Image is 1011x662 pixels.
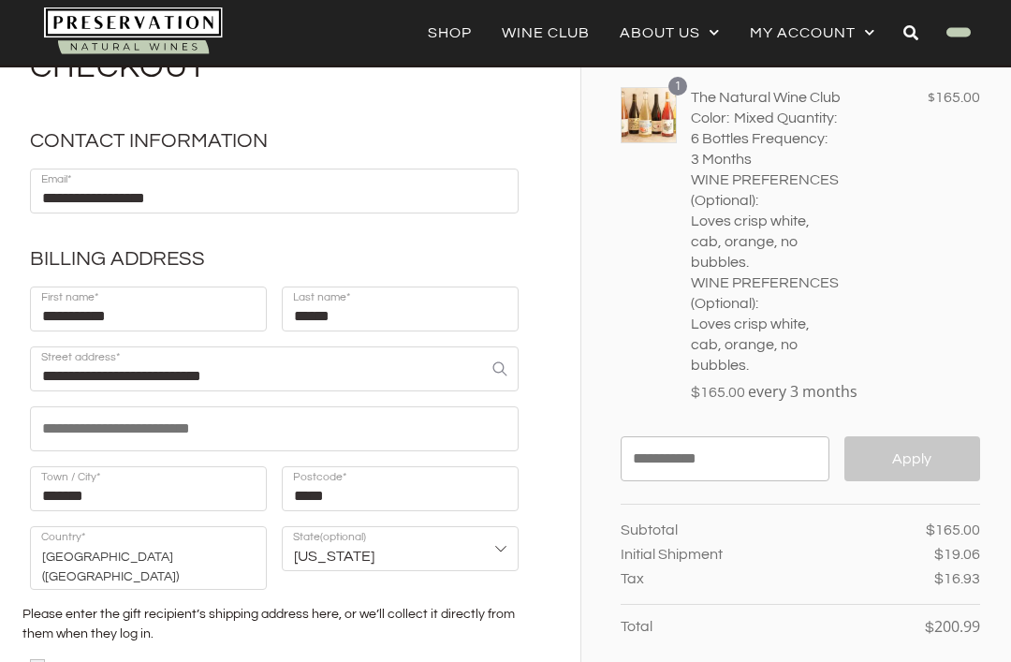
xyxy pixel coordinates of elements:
a: Shop [428,20,472,46]
dt: Frequency: [752,129,828,150]
dt: Color: [691,109,729,129]
div: Please enter the gift recipient’s shipping address here, or we’ll collect it directly from them w... [22,606,526,660]
p: Loves crisp white, cab, orange, no bubbles. [691,315,842,376]
span: State [282,527,519,572]
span: Total [621,617,652,638]
span: Initial Shipment [621,545,723,566]
bdi: 16.93 [934,572,980,587]
p: 6 Bottles [691,129,749,150]
bdi: 19.06 [934,548,980,563]
bdi: 165.00 [928,91,980,106]
span: The Natural Wine Club [691,88,844,376]
a: My account [750,20,875,46]
img: Natural-organic-biodynamic-wine [44,7,223,58]
span: $ [926,521,935,541]
span: Tax [621,569,644,590]
span: $ [925,618,934,639]
a: Wine Club [502,20,590,46]
span: $ [934,569,944,590]
h3: Checkout [30,57,519,80]
nav: Menu [428,20,875,46]
dt: WINE PREFERENCES (Optional): [691,170,841,212]
span: Subtotal [621,521,678,541]
bdi: 165.00 [691,386,745,401]
span: $ [691,386,700,401]
strong: [GEOGRAPHIC_DATA] ([GEOGRAPHIC_DATA]) [30,527,267,591]
span: $ [934,545,944,566]
dt: WINE PREFERENCES (Optional): [691,273,841,315]
p: 3 Months [691,150,752,170]
h2: Billing Address [30,248,519,272]
dt: Quantity: [777,109,837,129]
span: $ [928,89,935,107]
img: The Natural Wine Club [621,88,677,144]
span: 1 [675,79,681,95]
span: Washington [282,527,519,572]
p: Loves crisp white, cab, orange, no bubbles. [691,212,842,273]
span: every 3 months [748,382,857,403]
bdi: 200.99 [925,617,980,638]
a: About Us [620,20,720,46]
h2: Contact Information [30,130,519,154]
button: Apply [844,437,981,482]
bdi: 165.00 [926,523,980,538]
p: Mixed [734,109,774,129]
